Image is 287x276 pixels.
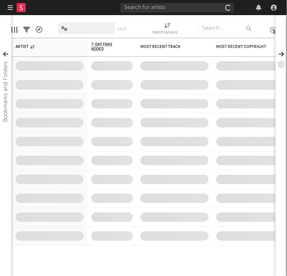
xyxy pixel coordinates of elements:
[117,27,127,31] button: Save
[23,19,30,41] div: Filters
[216,45,273,49] div: Most Recent Copyright
[1,61,10,122] div: Bookmarks and Folders
[140,45,197,49] div: Most Recent Track
[91,42,122,51] span: 7-Day Fans Added
[120,3,234,12] input: Search for artists
[153,19,183,41] div: Notifications (Artist)
[153,28,183,37] div: Notifications (Artist)
[198,23,255,34] input: Search...
[16,45,72,49] div: Artist
[36,19,42,41] div: A&R Pipeline
[11,19,17,41] div: Edit Columns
